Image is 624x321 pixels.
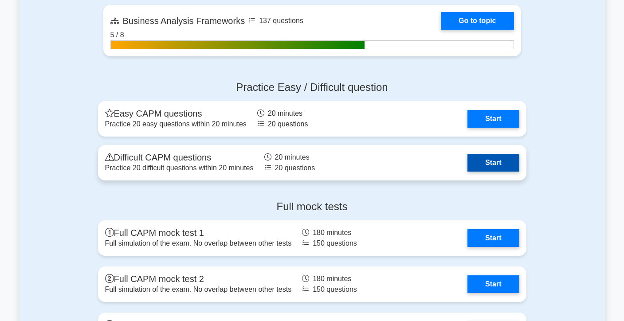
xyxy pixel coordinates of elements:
[467,275,519,293] a: Start
[98,200,526,213] h4: Full mock tests
[467,229,519,247] a: Start
[441,12,514,30] a: Go to topic
[467,110,519,128] a: Start
[98,81,526,94] h4: Practice Easy / Difficult question
[467,154,519,172] a: Start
